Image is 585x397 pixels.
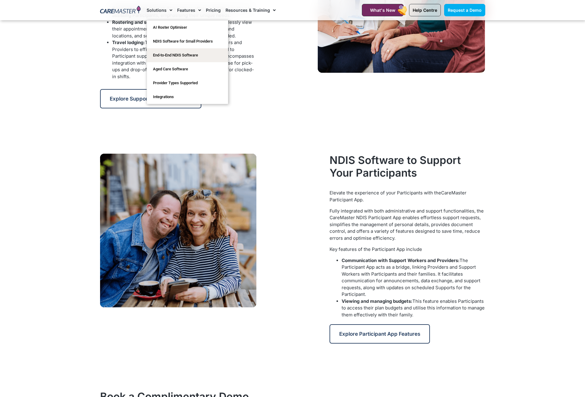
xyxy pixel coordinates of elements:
[112,40,145,45] b: Travel lodging:
[330,190,466,203] a: CareMaster Participant App
[112,19,252,39] span: Support Workers can effortlessly view their appointments with Participants, including times and l...
[362,197,364,203] span: .
[342,298,412,304] b: Viewing and managing budgets:
[330,324,430,344] a: Explore Participant App Features
[112,19,169,25] b: Rostering and scheduling:
[147,76,228,90] a: Provider Types Supported​
[100,154,257,307] img: CareMaster's NDIS Software Demonstration aids Providers in managing Support Workers and enhancing...
[330,246,422,252] span: Key features of the Participant App include
[100,6,141,15] img: CareMaster Logo
[112,39,255,80] li: This feature empowers Support Workers and Providers to efficiently handle travel expenses related...
[448,8,482,13] span: Request a Demo
[147,21,228,34] a: AI Roster Optimiser
[409,4,441,16] a: Help Centre
[444,4,485,16] a: Request a Demo
[100,89,201,108] a: Explore Support Worker Features
[342,258,460,263] b: Communication with Support Workers and Providers:
[362,4,404,16] a: What's New
[330,190,441,196] span: Elevate the experience of your Participants with the
[147,48,228,62] a: End-to-End NDIS Software
[370,8,395,13] span: What's New
[339,331,420,337] span: Explore Participant App Features
[147,20,228,104] ul: Solutions
[413,8,437,13] span: Help Centre
[147,34,228,48] a: NDIS Software for Small Providers
[110,96,192,102] span: Explore Support Worker Features
[147,90,228,104] a: Integrations
[330,208,484,241] span: Fully integrated with both administrative and support functionalities, the CareMaster NDIS Partic...
[147,62,228,76] a: Aged Care Software
[342,298,485,318] span: This feature enables Participants to access their plan budgets and utilise this information to ma...
[330,154,485,179] h2: NDIS Software to Support Your Participants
